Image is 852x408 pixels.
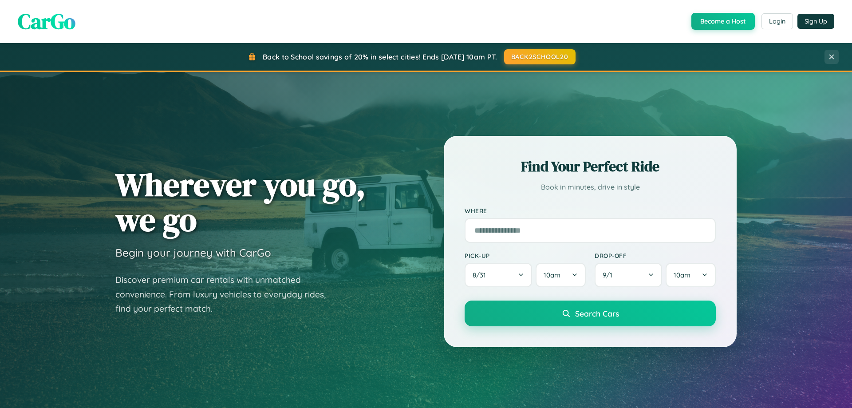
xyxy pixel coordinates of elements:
h3: Begin your journey with CarGo [115,246,271,259]
button: 9/1 [595,263,662,287]
p: Book in minutes, drive in style [465,181,716,194]
button: 10am [666,263,716,287]
button: 10am [536,263,586,287]
span: 9 / 1 [603,271,617,279]
button: BACK2SCHOOL20 [504,49,576,64]
label: Where [465,207,716,214]
p: Discover premium car rentals with unmatched convenience. From luxury vehicles to everyday rides, ... [115,273,337,316]
button: Login [761,13,793,29]
span: 10am [674,271,690,279]
span: 8 / 31 [473,271,490,279]
button: Search Cars [465,301,716,326]
label: Pick-up [465,252,586,259]
span: CarGo [18,7,75,36]
label: Drop-off [595,252,716,259]
button: Become a Host [691,13,755,30]
span: 10am [544,271,560,279]
span: Back to School savings of 20% in select cities! Ends [DATE] 10am PT. [263,52,497,61]
span: Search Cars [575,309,619,318]
button: Sign Up [797,14,834,29]
button: 8/31 [465,263,532,287]
h1: Wherever you go, we go [115,167,366,237]
h2: Find Your Perfect Ride [465,157,716,176]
